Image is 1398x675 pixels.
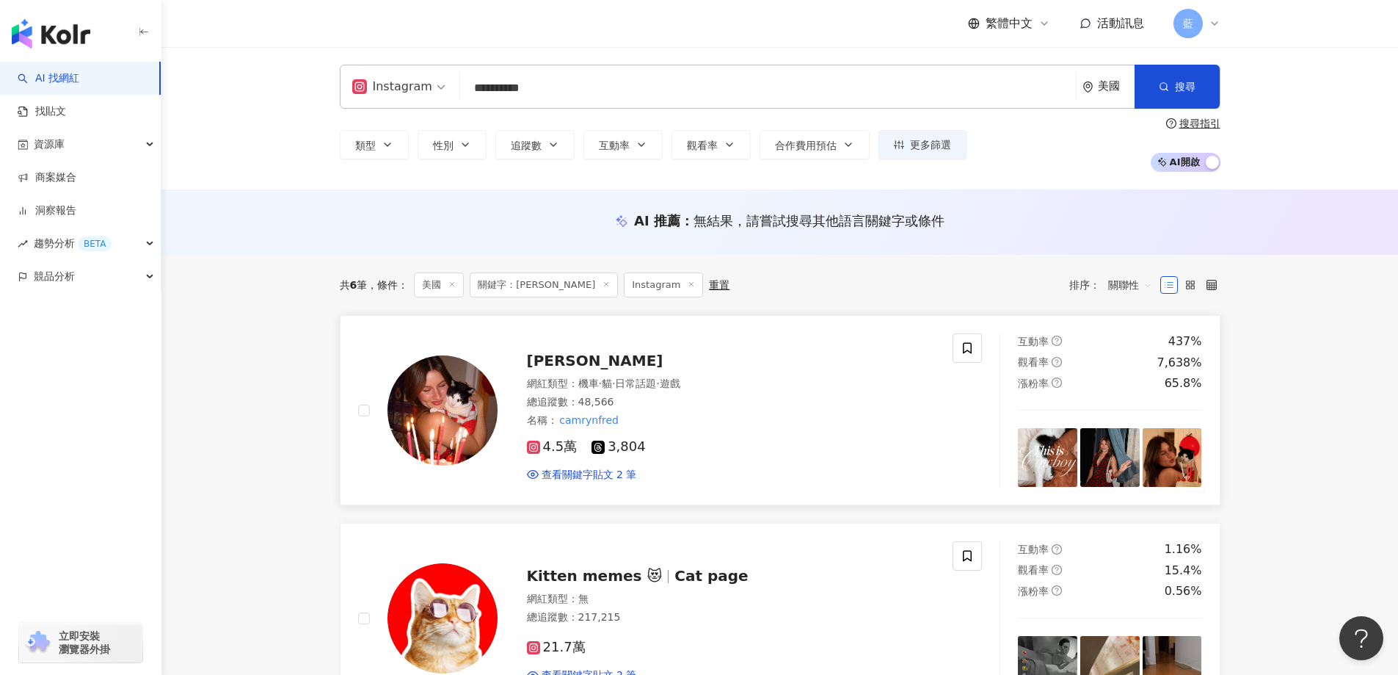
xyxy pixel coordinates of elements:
[1165,583,1202,599] div: 0.56%
[878,130,966,159] button: 更多篩選
[1018,356,1049,368] span: 觀看率
[387,563,498,674] img: KOL Avatar
[671,130,751,159] button: 觀看率
[1052,585,1062,596] span: question-circle
[527,412,621,428] span: 名稱 ：
[602,378,612,389] span: 貓
[18,170,76,185] a: 商案媒合
[558,412,621,428] mark: camrynfred
[18,104,66,119] a: 找貼文
[340,279,368,291] div: 共 筆
[433,140,454,151] span: 性別
[414,272,464,297] span: 美國
[1069,273,1160,297] div: 排序：
[1082,82,1093,93] span: environment
[1165,541,1202,557] div: 1.16%
[527,592,936,607] div: 網紅類型 ： 無
[599,378,602,389] span: ·
[418,130,487,159] button: 性別
[367,279,408,291] span: 條件 ：
[1018,544,1049,555] span: 互動率
[583,130,663,159] button: 互動率
[527,395,936,410] div: 總追蹤數 ： 48,566
[1052,544,1062,555] span: question-circle
[527,640,586,655] span: 21.7萬
[1018,336,1049,347] span: 互動率
[1018,564,1049,576] span: 觀看率
[1052,565,1062,575] span: question-circle
[591,439,646,455] span: 3,804
[511,140,542,151] span: 追蹤數
[387,355,498,466] img: KOL Avatar
[1052,378,1062,388] span: question-circle
[470,272,618,297] span: 關鍵字：[PERSON_NAME]
[1183,15,1193,32] span: 藍
[340,130,409,159] button: 類型
[674,567,748,585] span: Cat page
[910,139,951,151] span: 更多篩選
[527,377,936,391] div: 網紅類型 ：
[1018,585,1049,597] span: 漲粉率
[527,439,578,455] span: 4.5萬
[12,19,90,48] img: logo
[527,468,637,483] a: 查看關鍵字貼文 2 筆
[1168,333,1202,350] div: 437%
[1165,375,1202,391] div: 65.8%
[709,279,729,291] div: 重置
[18,203,76,218] a: 洞察報告
[23,631,52,654] img: chrome extension
[527,610,936,625] div: 總追蹤數 ： 217,215
[1166,118,1176,129] span: question-circle
[612,378,615,389] span: ·
[775,140,837,151] span: 合作費用預估
[1098,80,1135,93] div: 美國
[693,213,944,228] span: 無結果，請嘗試搜尋其他語言關鍵字或條件
[59,629,110,656] span: 立即安裝 瀏覽器外掛
[615,378,656,389] span: 日常話題
[34,227,112,260] span: 趨勢分析
[1108,273,1152,297] span: 關聯性
[656,378,659,389] span: ·
[578,378,599,389] span: 機車
[1052,336,1062,346] span: question-circle
[34,260,75,293] span: 競品分析
[1052,357,1062,367] span: question-circle
[527,352,663,369] span: [PERSON_NAME]
[1080,428,1140,488] img: post-image
[1157,355,1201,371] div: 7,638%
[760,130,870,159] button: 合作費用預估
[634,212,944,230] div: AI 推薦 ：
[1143,428,1202,488] img: post-image
[687,140,718,151] span: 觀看率
[34,128,65,161] span: 資源庫
[1135,65,1219,109] button: 搜尋
[352,75,432,98] div: Instagram
[18,71,79,86] a: searchAI 找網紅
[1175,81,1195,93] span: 搜尋
[18,239,28,249] span: rise
[624,272,703,297] span: Instagram
[1179,118,1220,129] div: 搜尋指引
[1097,16,1144,30] span: 活動訊息
[1018,428,1077,488] img: post-image
[78,237,112,251] div: BETA
[1018,378,1049,389] span: 漲粉率
[599,140,630,151] span: 互動率
[19,623,142,663] a: chrome extension立即安裝 瀏覽器外掛
[495,130,575,159] button: 追蹤數
[350,279,357,291] span: 6
[542,468,637,483] span: 查看關鍵字貼文 2 筆
[986,15,1033,32] span: 繁體中文
[340,315,1220,505] a: KOL Avatar[PERSON_NAME]網紅類型：機車·貓·日常話題·遊戲總追蹤數：48,566名稱：camrynfred4.5萬3,804查看關鍵字貼文 2 筆互動率question-c...
[355,140,376,151] span: 類型
[1165,563,1202,579] div: 15.4%
[527,567,663,585] span: Kitten memes 😻
[660,378,680,389] span: 遊戲
[1339,616,1383,660] iframe: Help Scout Beacon - Open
